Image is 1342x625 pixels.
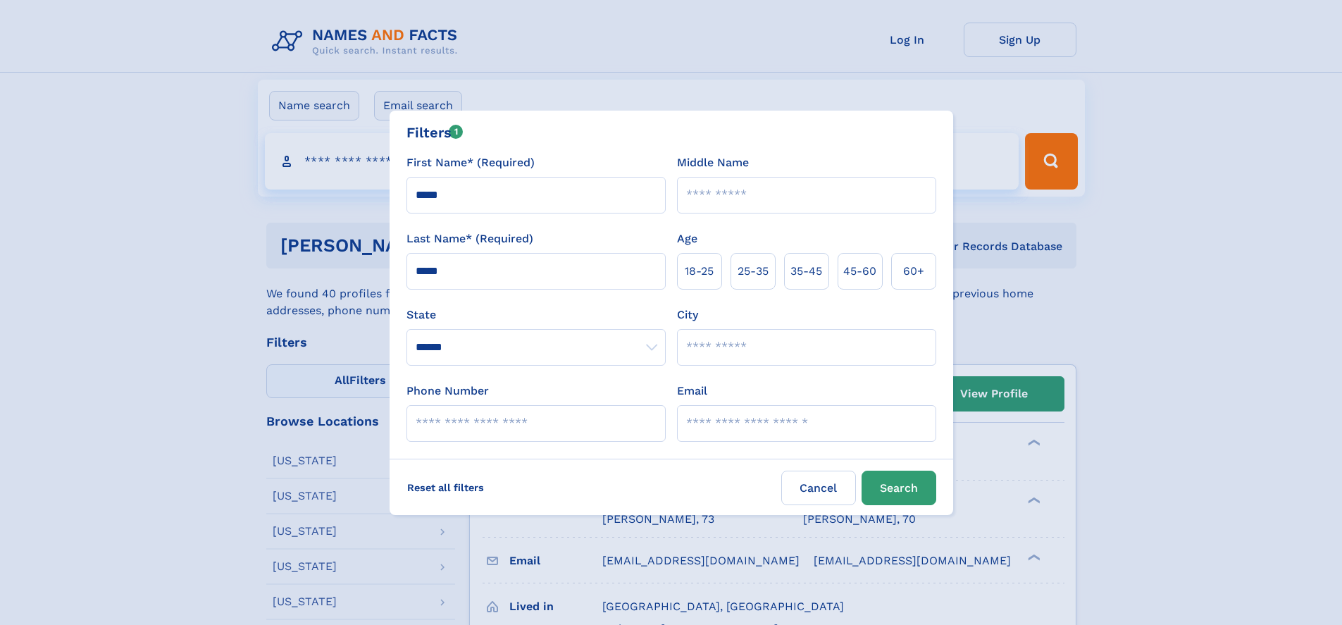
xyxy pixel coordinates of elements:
label: Cancel [781,471,856,505]
span: 25‑35 [738,263,769,280]
label: Age [677,230,697,247]
button: Search [862,471,936,505]
span: 60+ [903,263,924,280]
label: First Name* (Required) [406,154,535,171]
span: 35‑45 [790,263,822,280]
span: 45‑60 [843,263,876,280]
label: State [406,307,666,323]
label: City [677,307,698,323]
label: Last Name* (Required) [406,230,533,247]
label: Middle Name [677,154,749,171]
div: Filters [406,122,464,143]
label: Phone Number [406,383,489,400]
label: Reset all filters [398,471,493,505]
label: Email [677,383,707,400]
span: 18‑25 [685,263,714,280]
